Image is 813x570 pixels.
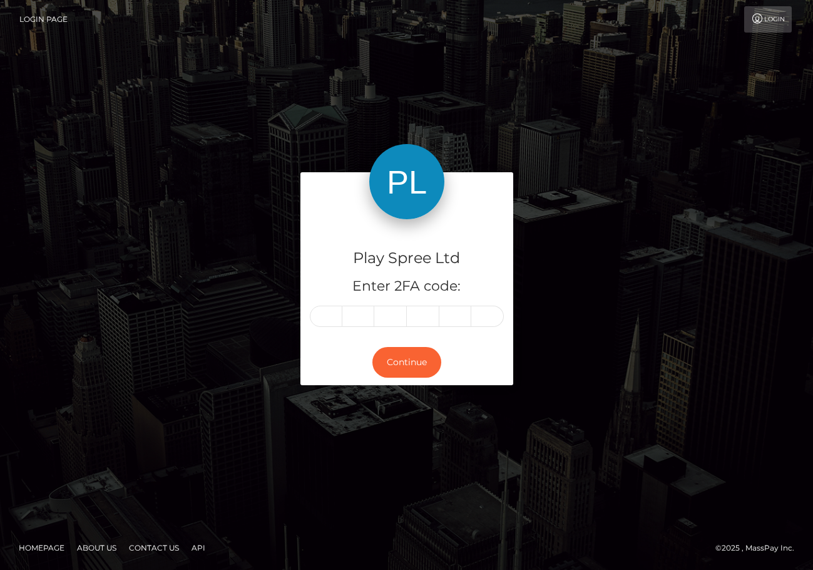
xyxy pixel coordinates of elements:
[72,538,121,557] a: About Us
[310,277,504,296] h5: Enter 2FA code:
[744,6,792,33] a: Login
[372,347,441,378] button: Continue
[187,538,210,557] a: API
[715,541,804,555] div: © 2025 , MassPay Inc.
[19,6,68,33] a: Login Page
[14,538,69,557] a: Homepage
[369,144,444,219] img: Play Spree Ltd
[124,538,184,557] a: Contact Us
[310,247,504,269] h4: Play Spree Ltd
